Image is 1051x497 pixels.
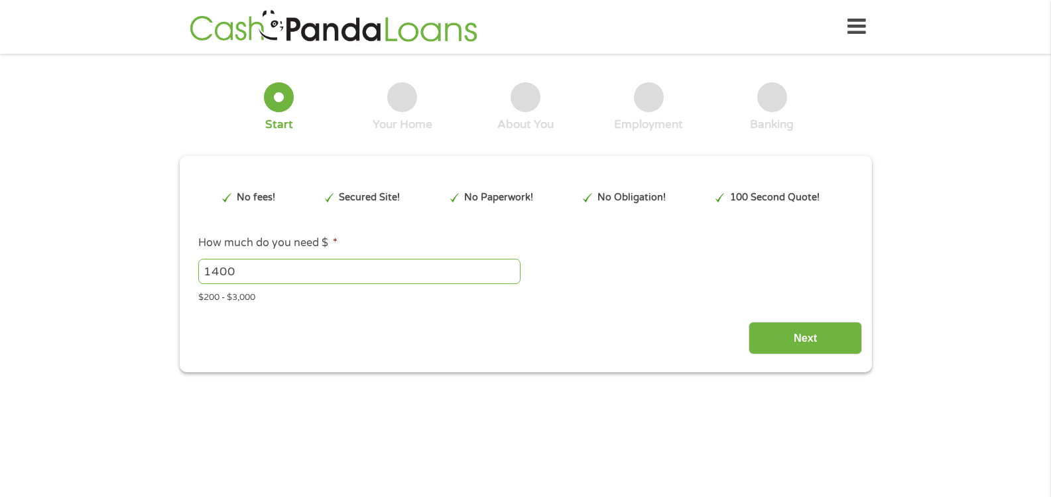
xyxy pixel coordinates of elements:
div: Banking [750,117,794,132]
p: No Paperwork! [464,190,533,205]
p: No fees! [237,190,275,205]
label: How much do you need $ [198,236,338,250]
input: Next [749,322,862,354]
div: About You [497,117,554,132]
div: Your Home [373,117,432,132]
p: 100 Second Quote! [730,190,820,205]
div: Start [265,117,293,132]
div: Employment [614,117,683,132]
div: $200 - $3,000 [198,287,852,305]
p: No Obligation! [597,190,666,205]
img: GetLoanNow Logo [186,8,481,46]
p: Secured Site! [339,190,400,205]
